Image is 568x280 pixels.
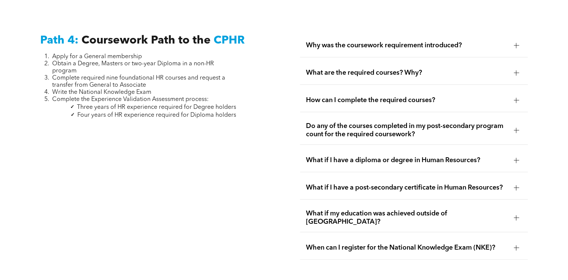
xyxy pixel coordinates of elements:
[81,35,211,46] span: Coursework Path to the
[306,184,508,192] span: What if I have a post-secondary certificate in Human Resources?
[52,61,214,74] span: Obtain a Degree, Masters or two-year Diploma in a non-HR program
[306,69,508,77] span: What are the required courses? Why?
[77,112,236,118] span: Four years of HR experience required for Diploma holders
[306,96,508,104] span: How can I complete the required courses?
[306,122,508,138] span: Do any of the courses completed in my post-secondary program count for the required coursework?
[40,35,78,46] span: Path 4:
[52,75,225,88] span: Complete required nine foundational HR courses and request a transfer from General to Associate
[52,96,209,102] span: Complete the Experience Validation Assessment process:
[52,89,151,95] span: Write the National Knowledge Exam
[52,54,142,60] span: Apply for a General membership
[306,244,508,252] span: When can I register for the National Knowledge Exam (NKE)?
[77,104,236,110] span: Three years of HR experience required for Degree holders
[306,209,508,226] span: What if my education was achieved outside of [GEOGRAPHIC_DATA]?
[306,41,508,50] span: Why was the coursework requirement introduced?
[214,35,245,46] span: CPHR
[306,156,508,164] span: What if I have a diploma or degree in Human Resources?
